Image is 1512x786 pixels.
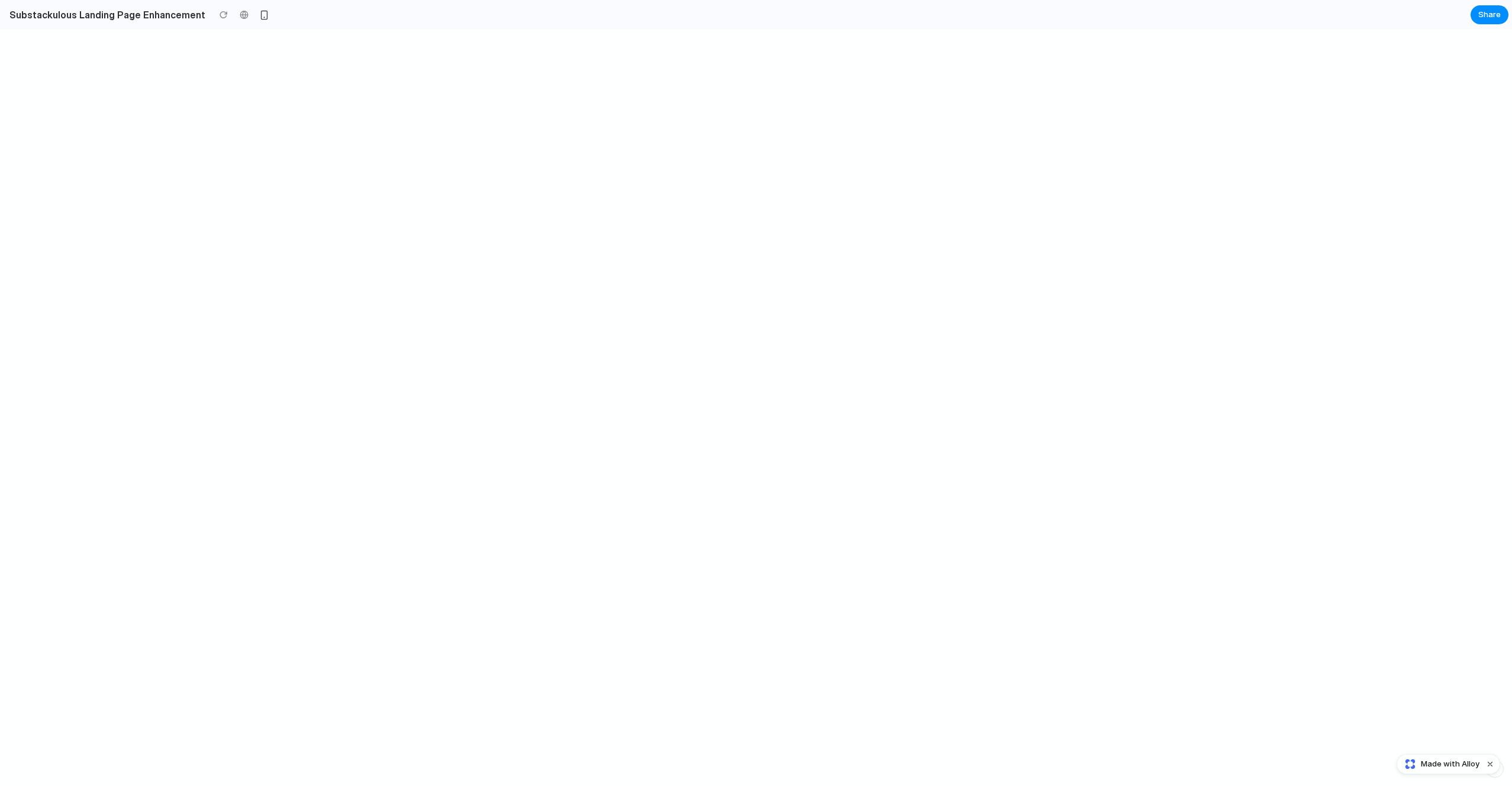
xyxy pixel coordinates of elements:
button: Share [1471,5,1508,24]
span: Share [1478,9,1501,21]
button: Dismiss watermark [1483,757,1497,771]
h2: Substackulous Landing Page Enhancement [5,8,205,22]
span: Made with Alloy [1421,758,1479,770]
a: Made with Alloy [1397,758,1481,770]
